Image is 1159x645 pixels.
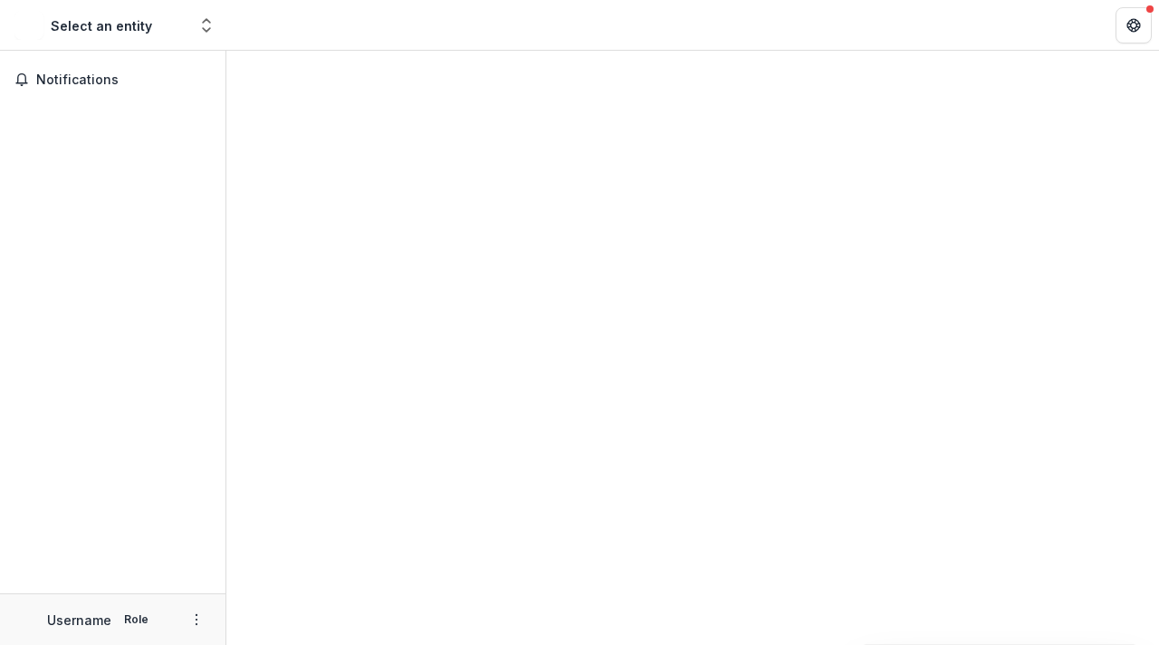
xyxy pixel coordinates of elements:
[47,611,111,630] p: Username
[1116,7,1152,43] button: Get Help
[186,609,207,631] button: More
[51,16,152,35] div: Select an entity
[119,611,154,628] p: Role
[194,7,219,43] button: Open entity switcher
[7,65,218,94] button: Notifications
[36,72,211,88] span: Notifications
